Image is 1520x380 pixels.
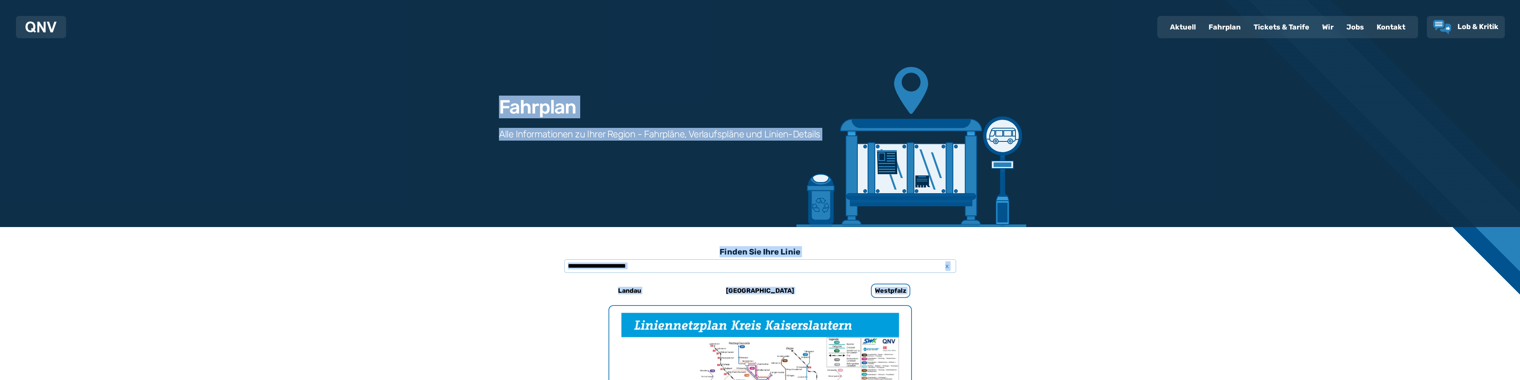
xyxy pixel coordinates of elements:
h6: Landau [615,284,644,297]
h3: Alle Informationen zu Ihrer Region - Fahrpläne, Verlaufspläne und Linien-Details [499,128,820,141]
a: Aktuell [1164,17,1202,37]
img: QNV Logo [25,22,57,33]
h1: Fahrplan [499,98,576,117]
a: [GEOGRAPHIC_DATA] [707,281,813,300]
span: x [942,261,953,271]
a: Lob & Kritik [1433,20,1498,34]
span: Lob & Kritik [1457,22,1498,31]
a: Fahrplan [1202,17,1247,37]
a: Wir [1316,17,1340,37]
h6: [GEOGRAPHIC_DATA] [723,284,797,297]
a: Landau [577,281,683,300]
h3: Finden Sie Ihre Linie [564,243,956,261]
a: Kontakt [1370,17,1412,37]
a: Tickets & Tarife [1247,17,1316,37]
a: QNV Logo [25,19,57,35]
h6: Westpfalz [871,284,910,298]
a: Westpfalz [838,281,944,300]
a: Jobs [1340,17,1370,37]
